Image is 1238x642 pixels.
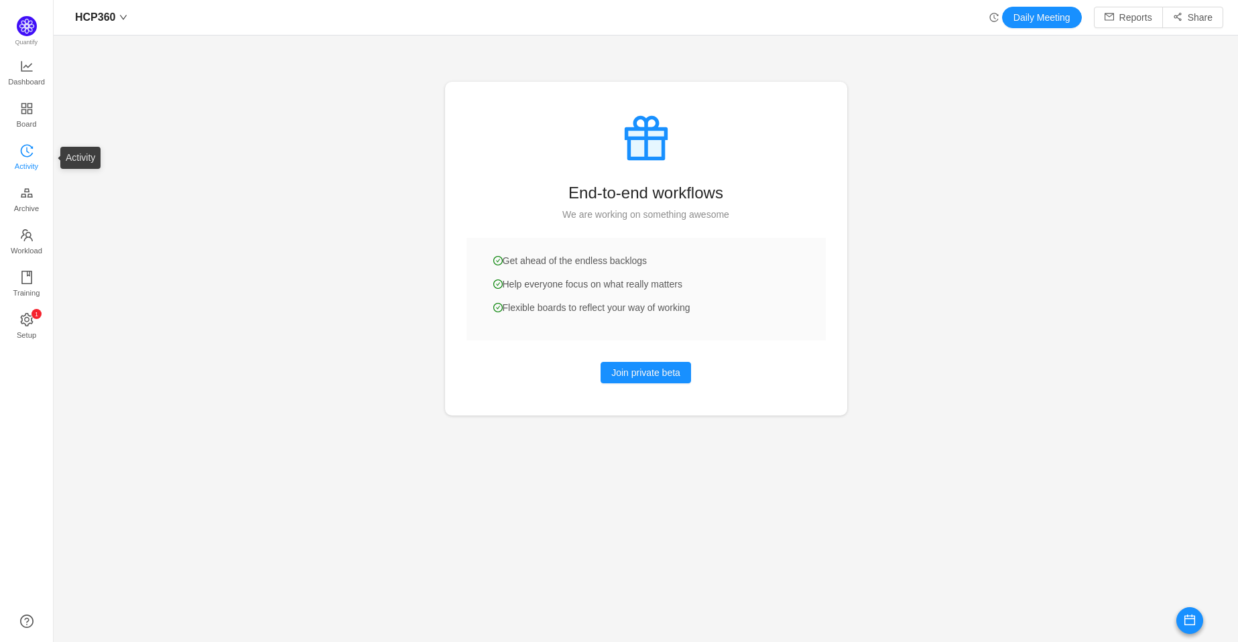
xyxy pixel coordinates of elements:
[32,309,42,319] sup: 1
[34,309,38,319] p: 1
[17,322,36,348] span: Setup
[75,7,115,28] span: HCP360
[15,39,38,46] span: Quantify
[20,271,34,298] a: Training
[20,60,34,87] a: Dashboard
[17,16,37,36] img: Quantify
[20,314,34,340] a: icon: settingSetup
[989,13,999,22] i: icon: history
[20,145,34,172] a: Activity
[20,229,34,242] i: icon: team
[20,187,34,214] a: Archive
[20,229,34,256] a: Workload
[20,186,34,200] i: icon: gold
[601,362,691,383] button: Join private beta
[1002,7,1082,28] button: Daily Meeting
[8,68,45,95] span: Dashboard
[20,313,34,326] i: icon: setting
[20,60,34,73] i: icon: line-chart
[17,111,37,137] span: Board
[20,615,34,628] a: icon: question-circle
[1162,7,1223,28] button: icon: share-altShare
[20,103,34,129] a: Board
[20,271,34,284] i: icon: book
[1094,7,1163,28] button: icon: mailReports
[14,195,39,222] span: Archive
[119,13,127,21] i: icon: down
[20,144,34,157] i: icon: history
[20,102,34,115] i: icon: appstore
[11,237,42,264] span: Workload
[1176,607,1203,634] button: icon: calendar
[15,153,38,180] span: Activity
[13,279,40,306] span: Training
